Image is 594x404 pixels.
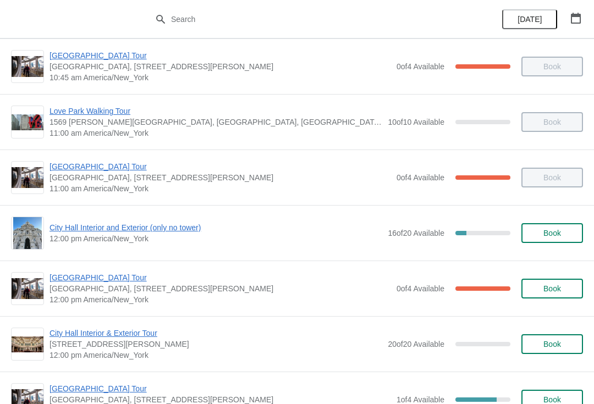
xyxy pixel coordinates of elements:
span: 1569 [PERSON_NAME][GEOGRAPHIC_DATA], [GEOGRAPHIC_DATA], [GEOGRAPHIC_DATA], [GEOGRAPHIC_DATA] [50,117,382,128]
span: [GEOGRAPHIC_DATA], [STREET_ADDRESS][PERSON_NAME] [50,283,391,294]
span: Love Park Walking Tour [50,106,382,117]
span: Book [543,229,561,237]
button: Book [521,279,583,298]
span: City Hall Interior and Exterior (only no tower) [50,222,382,233]
span: 12:00 pm America/New_York [50,350,382,361]
span: 12:00 pm America/New_York [50,233,382,244]
span: [GEOGRAPHIC_DATA] Tour [50,161,391,172]
span: [GEOGRAPHIC_DATA], [STREET_ADDRESS][PERSON_NAME] [50,61,391,72]
span: 10 of 10 Available [388,118,444,126]
input: Search [170,9,446,29]
img: City Hall Interior & Exterior Tour | 1400 John F Kennedy Boulevard, Suite 121, Philadelphia, PA, ... [12,336,43,352]
span: 20 of 20 Available [388,340,444,348]
span: 12:00 pm America/New_York [50,294,391,305]
span: 11:00 am America/New_York [50,183,391,194]
span: 0 of 4 Available [397,284,444,293]
img: City Hall Interior and Exterior (only no tower) | | 12:00 pm America/New_York [13,217,42,249]
span: 1 of 4 Available [397,395,444,404]
span: 10:45 am America/New_York [50,72,391,83]
img: City Hall Tower Tour | City Hall Visitor Center, 1400 John F Kennedy Boulevard Suite 121, Philade... [12,167,43,189]
button: Book [521,334,583,354]
span: Book [543,395,561,404]
span: [STREET_ADDRESS][PERSON_NAME] [50,339,382,350]
button: [DATE] [502,9,557,29]
img: Love Park Walking Tour | 1569 John F Kennedy Boulevard, Philadelphia, PA, USA | 11:00 am America/... [12,114,43,130]
span: [GEOGRAPHIC_DATA] Tour [50,50,391,61]
span: [GEOGRAPHIC_DATA], [STREET_ADDRESS][PERSON_NAME] [50,172,391,183]
span: 0 of 4 Available [397,62,444,71]
img: City Hall Tower Tour | City Hall Visitor Center, 1400 John F Kennedy Boulevard Suite 121, Philade... [12,56,43,78]
span: [DATE] [518,15,542,24]
img: City Hall Tower Tour | City Hall Visitor Center, 1400 John F Kennedy Boulevard Suite 121, Philade... [12,278,43,300]
span: [GEOGRAPHIC_DATA] Tour [50,272,391,283]
button: Book [521,223,583,243]
span: City Hall Interior & Exterior Tour [50,328,382,339]
span: [GEOGRAPHIC_DATA] Tour [50,383,391,394]
span: 11:00 am America/New_York [50,128,382,139]
span: Book [543,284,561,293]
span: 16 of 20 Available [388,229,444,237]
span: Book [543,340,561,348]
span: 0 of 4 Available [397,173,444,182]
